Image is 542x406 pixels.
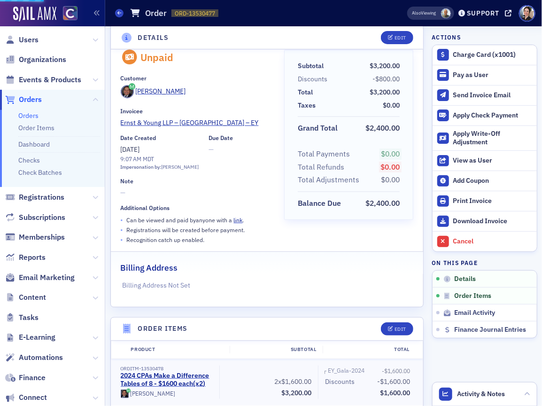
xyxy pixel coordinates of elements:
[281,377,311,386] span: $1,600.00
[19,55,66,65] span: Organizations
[18,168,62,177] a: Check Batches
[453,237,532,246] div: Cancel
[230,346,323,353] div: Subtotal
[121,390,176,398] a: [PERSON_NAME]
[121,235,124,245] span: •
[145,8,167,19] h1: Order
[453,217,532,226] div: Download Invoice
[175,9,215,17] span: ORD-13530477
[381,175,400,184] span: $0.00
[298,74,327,84] div: Discounts
[19,273,75,283] span: Email Marketing
[13,7,56,22] img: SailAMX
[433,65,537,85] button: Pay as User
[19,292,46,303] span: Content
[433,231,537,251] button: Cancel
[381,149,400,158] span: $0.00
[19,352,63,363] span: Automations
[121,164,162,170] span: Impersonation by:
[127,226,245,234] p: Registrations will be created before payment.
[382,367,410,375] span: -$1,600.00
[121,85,186,98] a: [PERSON_NAME]
[365,123,400,133] span: $2,400.00
[121,204,170,211] div: Additional Options
[298,123,341,134] span: Grand Total
[455,309,496,317] span: Email Activity
[433,125,537,151] button: Apply Write-Off Adjustment
[5,35,39,45] a: Users
[455,292,492,300] span: Order Items
[5,94,42,105] a: Orders
[453,111,532,120] div: Apply Check Payment
[455,326,527,334] span: Finance Journal Entries
[433,171,537,191] button: Add Coupon
[127,216,244,224] p: Can be viewed and paid by anyone with a .
[5,212,65,223] a: Subscriptions
[433,45,537,65] button: Charge Card (x1001)
[370,88,400,96] span: $3,200.00
[380,162,400,172] span: $0.00
[453,177,532,185] div: Add Coupon
[5,273,75,283] a: Email Marketing
[273,377,313,387] span: 2x
[432,33,461,41] h4: Actions
[298,87,313,97] div: Total
[138,324,187,334] h4: Order Items
[121,188,271,198] span: —
[234,216,243,224] a: link
[18,140,50,148] a: Dashboard
[19,94,42,105] span: Orders
[298,101,319,110] span: Taxes
[433,105,537,125] button: Apply Check Payment
[298,61,327,71] span: Subtotal
[298,74,331,84] span: Discounts
[19,373,46,383] span: Finance
[325,377,355,387] div: Discounts
[18,156,40,164] a: Checks
[19,332,55,343] span: E-Learning
[328,366,364,375] div: EY_Gala-2024
[298,162,344,173] div: Total Refunds
[433,191,537,211] a: Print Invoice
[372,75,400,83] span: -$800.00
[209,145,233,155] span: —
[19,75,81,85] span: Events & Products
[298,61,324,71] div: Subtotal
[19,312,39,323] span: Tasks
[19,392,47,403] span: Connect
[63,6,77,21] img: SailAMX
[457,389,505,399] span: Activity & Notes
[121,225,124,235] span: •
[298,123,338,134] div: Grand Total
[412,10,421,16] div: Also
[377,377,410,386] span: -$1,600.00
[5,252,46,263] a: Reports
[381,322,413,336] button: Edit
[298,148,353,160] span: Total Payments
[121,262,178,274] h2: Billing Address
[325,377,358,387] span: Discounts
[121,75,147,82] div: Customer
[455,275,476,283] span: Details
[453,71,532,79] div: Pay as User
[298,174,363,186] span: Total Adjustments
[298,198,341,209] div: Balance Due
[370,62,400,70] span: $3,200.00
[5,292,46,303] a: Content
[5,192,64,203] a: Registrations
[19,212,65,223] span: Subscriptions
[298,148,350,160] div: Total Payments
[5,392,47,403] a: Connect
[441,8,451,18] span: Derrol Moorhead
[162,164,199,171] div: [PERSON_NAME]
[383,101,400,109] span: $0.00
[381,31,413,44] button: Edit
[433,211,537,231] a: Download Invoice
[323,346,416,353] div: Total
[298,198,344,209] span: Balance Due
[5,312,39,323] a: Tasks
[141,155,154,163] span: MDT
[5,352,63,363] a: Automations
[18,111,39,120] a: Orders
